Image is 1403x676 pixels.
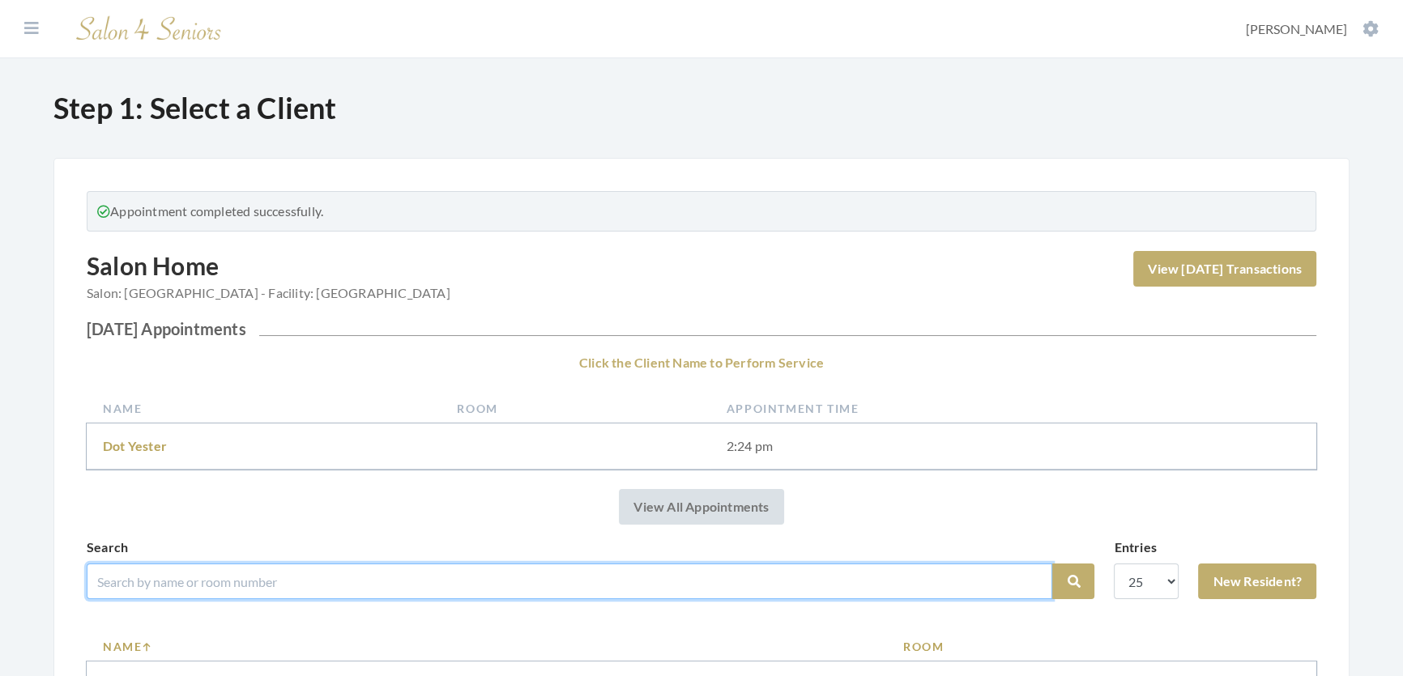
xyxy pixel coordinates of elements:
[87,351,1316,374] p: Click the Client Name to Perform Service
[1241,20,1384,38] button: [PERSON_NAME]
[710,423,1316,470] td: 2:24 pm
[103,638,871,655] a: Name
[710,393,1316,423] th: Appointment Time
[87,563,1052,599] input: Search by name or room number
[87,538,128,557] label: Search
[87,251,450,312] h2: Salon Home
[1133,251,1316,287] a: View [DATE] Transactions
[87,319,1316,338] h2: [DATE] Appointments
[53,91,1350,125] h1: Step 1: Select a Client
[87,191,1316,232] div: Appointment completed successfully.
[103,438,167,453] a: Dot Yester
[1198,563,1316,599] a: New Resident?
[441,393,710,423] th: Room
[87,283,450,303] span: Salon: [GEOGRAPHIC_DATA] - Facility: [GEOGRAPHIC_DATA]
[903,638,1300,655] a: Room
[619,489,783,525] a: View All Appointments
[68,10,230,48] img: Salon 4 Seniors
[1246,21,1347,36] span: [PERSON_NAME]
[87,393,441,423] th: Name
[1114,538,1156,557] label: Entries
